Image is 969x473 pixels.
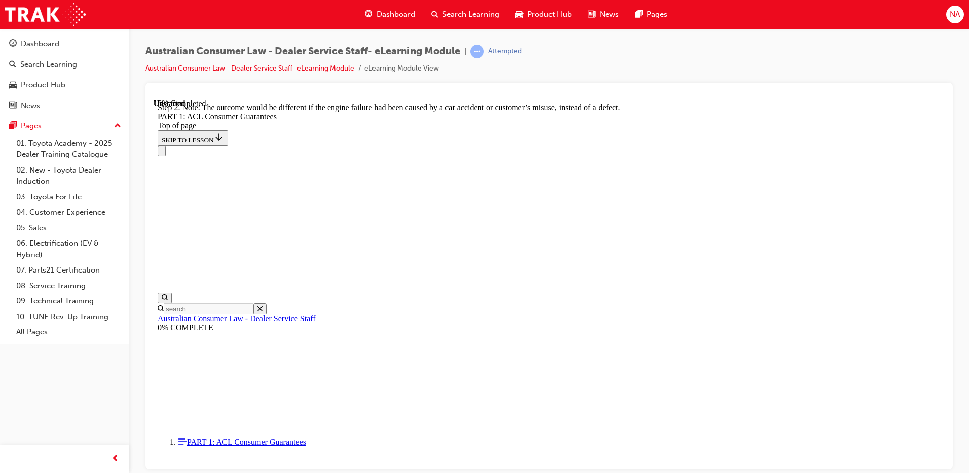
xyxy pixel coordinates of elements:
button: Open search menu [4,194,18,205]
span: news-icon [9,102,17,111]
div: News [21,100,40,112]
a: Australian Consumer Law - Dealer Service Staff [4,215,162,224]
a: guage-iconDashboard [357,4,423,25]
a: All Pages [12,324,125,340]
img: Trak [5,3,86,26]
li: eLearning Module View [364,63,439,75]
button: NA [946,6,964,23]
div: Attempted [488,47,522,56]
div: Dashboard [21,38,59,50]
a: news-iconNews [580,4,627,25]
span: guage-icon [365,8,372,21]
span: pages-icon [635,8,643,21]
span: Dashboard [377,9,415,20]
span: NA [950,9,960,20]
span: News [600,9,619,20]
span: up-icon [114,120,121,133]
div: Product Hub [21,79,65,91]
span: search-icon [9,60,16,70]
button: SKIP TO LESSON [4,31,74,47]
span: Product Hub [527,9,572,20]
div: Search Learning [20,59,77,71]
a: News [4,96,125,115]
div: 0% COMPLETE [4,224,787,233]
a: 10. TUNE Rev-Up Training [12,309,125,325]
a: Australian Consumer Law - Dealer Service Staff- eLearning Module [145,64,354,73]
a: 03. Toyota For Life [12,189,125,205]
span: car-icon [515,8,523,21]
a: Search Learning [4,55,125,74]
a: car-iconProduct Hub [507,4,580,25]
a: search-iconSearch Learning [423,4,507,25]
span: Australian Consumer Law - Dealer Service Staff- eLearning Module [145,46,460,57]
span: prev-icon [111,453,119,465]
a: Product Hub [4,76,125,94]
span: pages-icon [9,122,17,131]
a: 07. Parts21 Certification [12,262,125,278]
span: search-icon [431,8,438,21]
span: learningRecordVerb_ATTEMPT-icon [470,45,484,58]
button: Pages [4,117,125,136]
span: Pages [647,9,667,20]
a: 06. Electrification (EV & Hybrid) [12,235,125,262]
div: Step 2. Note: The outcome would be different if the engine failure had been caused by a car accid... [4,4,787,13]
a: Dashboard [4,35,125,53]
a: 05. Sales [12,220,125,236]
a: 04. Customer Experience [12,205,125,220]
button: DashboardSearch LearningProduct HubNews [4,32,125,117]
a: 01. Toyota Academy - 2025 Dealer Training Catalogue [12,136,125,162]
input: Search [10,205,100,215]
button: Close navigation menu [4,47,12,57]
span: Search Learning [442,9,499,20]
div: PART 1: ACL Consumer Guarantees [4,13,787,22]
span: news-icon [588,8,595,21]
span: SKIP TO LESSON [8,37,70,45]
span: | [464,46,466,57]
span: guage-icon [9,40,17,49]
div: Pages [21,120,42,132]
div: Top of page [4,22,787,31]
button: Close search menu [100,205,113,215]
a: 08. Service Training [12,278,125,294]
a: 09. Technical Training [12,293,125,309]
a: 02. New - Toyota Dealer Induction [12,162,125,189]
a: pages-iconPages [627,4,676,25]
span: car-icon [9,81,17,90]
